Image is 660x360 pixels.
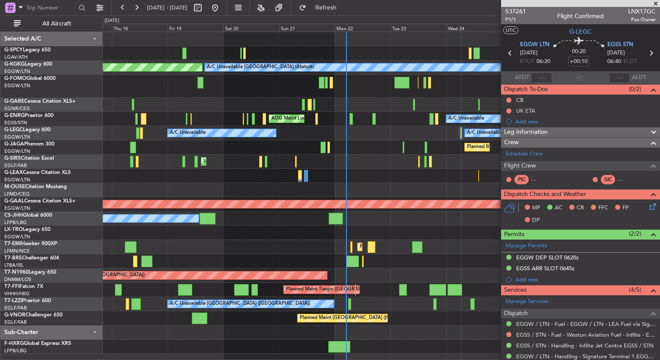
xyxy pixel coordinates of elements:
[4,68,30,75] a: EGGW/LTN
[515,276,656,283] div: Add new
[4,241,57,246] a: T7-EMIHawker 900XP
[572,47,586,56] span: 00:20
[504,161,536,171] span: Flight Crew
[516,320,656,328] a: EGGW / LTN - Fuel - EGGW / LTN - LEA Fuel via Signature in EGGW
[4,76,26,81] span: G-FOMO
[536,57,550,66] span: 06:20
[516,96,524,104] div: CB
[112,24,168,32] div: Thu 18
[4,256,59,261] a: T7-BREChallenger 604
[4,191,29,197] a: LFMD/CEQ
[4,227,51,232] a: LX-TROLegacy 650
[516,331,656,338] a: EGSS / STN - Fuel - Weston Aviation Fuel - Inflite - EGSS / STN
[300,312,436,325] div: Planned Maint [GEOGRAPHIC_DATA] ([GEOGRAPHIC_DATA])
[4,62,52,67] a: G-KGKGLegacy 600
[4,270,56,275] a: T7-N1960Legacy 650
[516,254,579,261] div: EGGW DEP SLOT 0620z
[203,155,346,168] div: Unplanned Maint [GEOGRAPHIC_DATA] ([GEOGRAPHIC_DATA])
[504,309,528,319] span: Dispatch
[4,213,23,218] span: CS-JHH
[4,99,76,104] a: G-GARECessna Citation XLS+
[577,204,584,212] span: CR
[4,241,21,246] span: T7-EMI
[279,24,335,32] div: Sun 21
[223,24,279,32] div: Sat 20
[170,297,310,310] div: A/C Unavailable [GEOGRAPHIC_DATA] ([GEOGRAPHIC_DATA])
[505,297,549,306] a: Manage Services
[4,219,27,226] a: LFPB/LBG
[504,230,524,240] span: Permits
[4,177,30,183] a: EGGW/LTN
[520,41,549,49] span: EGGW LTN
[105,17,119,25] div: [DATE]
[516,107,535,114] div: UK ETA
[4,248,30,254] a: LFMN/NCE
[504,85,548,95] span: Dispatch To-Dos
[4,313,63,318] a: G-VNORChallenger 650
[467,141,603,154] div: Planned Maint [GEOGRAPHIC_DATA] ([GEOGRAPHIC_DATA])
[4,156,54,161] a: G-SIRSCitation Excel
[505,242,547,250] a: Manage Permits
[4,142,24,147] span: G-JAGA
[4,184,25,189] span: M-OUSE
[504,138,519,148] span: Crew
[629,85,641,94] span: (0/2)
[4,127,23,133] span: G-LEGC
[4,205,30,212] a: EGGW/LTN
[515,118,656,125] div: Add new
[4,341,71,346] a: F-HXRGGlobal Express XRS
[516,265,574,272] div: EGSS ARR SLOT 0645z
[335,24,390,32] div: Mon 22
[520,49,538,57] span: [DATE]
[4,148,30,155] a: EGGW/LTN
[4,47,51,53] a: G-SPCYLegacy 650
[4,184,67,189] a: M-OUSECitation Mustang
[22,21,91,27] span: All Aircraft
[628,16,656,23] span: Pos Owner
[4,142,54,147] a: G-JAGAPhenom 300
[4,47,23,53] span: G-SPCY
[26,1,76,14] input: Trip Number
[4,170,23,175] span: G-LEAX
[4,134,30,140] a: EGGW/LTN
[170,126,206,139] div: A/C Unavailable
[629,229,641,238] span: (2/2)
[4,347,27,354] a: LFPB/LBG
[516,353,656,360] a: EGGW / LTN - Handling - Signature Terminal 1 EGGW / LTN
[4,227,23,232] span: LX-TRO
[520,57,534,66] span: ETOT
[503,26,518,34] button: UTC
[569,27,592,36] span: G-LEGC
[4,213,52,218] a: CS-JHHGlobal 6000
[207,61,314,74] div: A/C Unavailable [GEOGRAPHIC_DATA] (Ataturk)
[308,5,344,11] span: Refresh
[598,204,608,212] span: FFC
[555,204,562,212] span: AC
[516,342,654,349] a: EGSS / STN - Handling - Inflite Jet Centre EGSS / STN
[532,204,540,212] span: MF
[4,120,27,126] a: EGSS/STN
[4,99,24,104] span: G-GARE
[622,204,629,212] span: FP
[607,57,621,66] span: 06:40
[4,105,30,112] a: EGNR/CEG
[390,24,446,32] div: Tue 23
[10,17,94,31] button: All Aircraft
[168,24,223,32] div: Fri 19
[4,82,30,89] a: EGGW/LTN
[4,234,30,240] a: EGGW/LTN
[4,291,30,297] a: VHHH/HKG
[4,199,76,204] a: G-GAALCessna Citation XLS+
[286,283,387,296] div: Planned Maint Tianjin ([GEOGRAPHIC_DATA])
[4,113,25,118] span: G-ENRG
[531,73,552,83] input: --:--
[4,284,19,289] span: T7-FFI
[446,24,502,32] div: Wed 24
[4,256,22,261] span: T7-BRE
[4,341,24,346] span: F-HXRG
[4,305,27,311] a: EGLF/FAB
[271,112,368,125] div: AOG Maint London ([GEOGRAPHIC_DATA])
[4,262,24,268] a: LTBA/ISL
[4,54,28,60] a: LGAV/ATH
[4,156,21,161] span: G-SIRS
